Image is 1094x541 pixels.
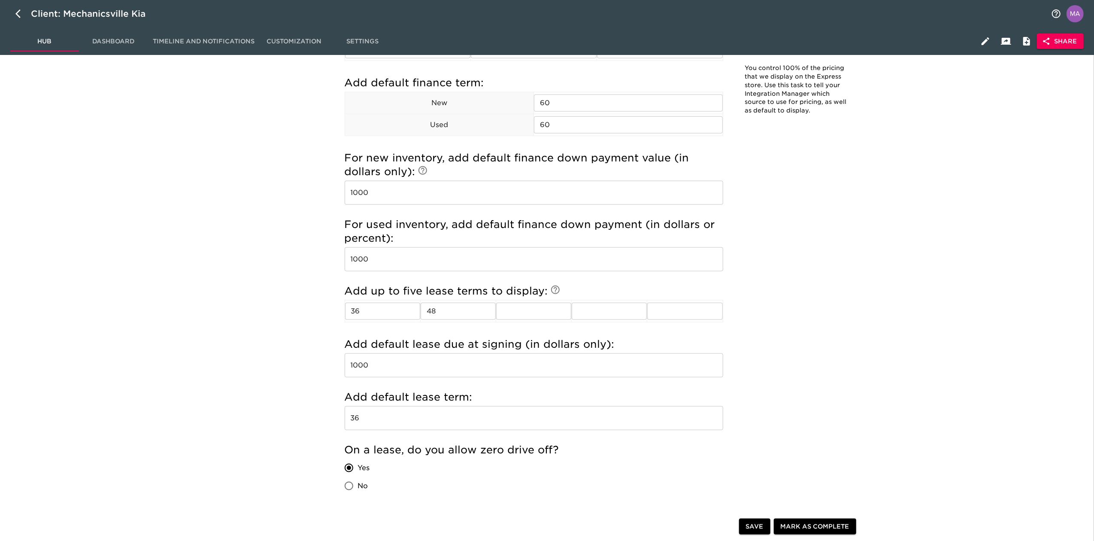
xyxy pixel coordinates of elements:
[345,120,533,130] p: Used
[345,284,723,298] h5: Add up to five lease terms to display:
[345,337,723,351] h5: Add default lease due at signing (in dollars only):
[345,390,723,404] h5: Add default lease term:
[781,521,849,532] span: Mark as Complete
[345,181,723,205] input: Example: $5000
[1044,36,1077,47] span: Share
[745,64,848,115] p: You control 100% of the pricing that we display on the Express store. Use this task to tell your ...
[1016,31,1037,52] button: Internal Notes and Comments
[1046,3,1067,24] button: notifications
[345,218,723,245] h5: For used inventory, add default finance down payment (in dollars or percent):
[345,151,723,179] h5: For new inventory, add default finance down payment value (in dollars only):
[1037,33,1084,49] button: Share
[345,247,723,271] input: Example: $5000 or 25%
[345,443,723,457] h5: On a lease, do you allow zero drive off?
[345,76,723,90] h5: Add default finance term:
[265,36,323,47] span: Customization
[345,406,723,430] input: Example: 36 months
[975,31,996,52] button: Edit Hub
[345,353,723,377] input: Example: $3500
[31,7,158,21] div: Client: Mechanicsville Kia
[358,463,370,473] span: Yes
[746,521,764,532] span: Save
[153,36,255,47] span: Timeline and Notifications
[333,36,392,47] span: Settings
[15,36,74,47] span: Hub
[345,98,533,108] p: New
[84,36,142,47] span: Dashboard
[1067,5,1084,22] img: Profile
[358,481,368,491] span: No
[774,519,856,535] button: Mark as Complete
[996,31,1016,52] button: Client View
[739,519,770,535] button: Save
